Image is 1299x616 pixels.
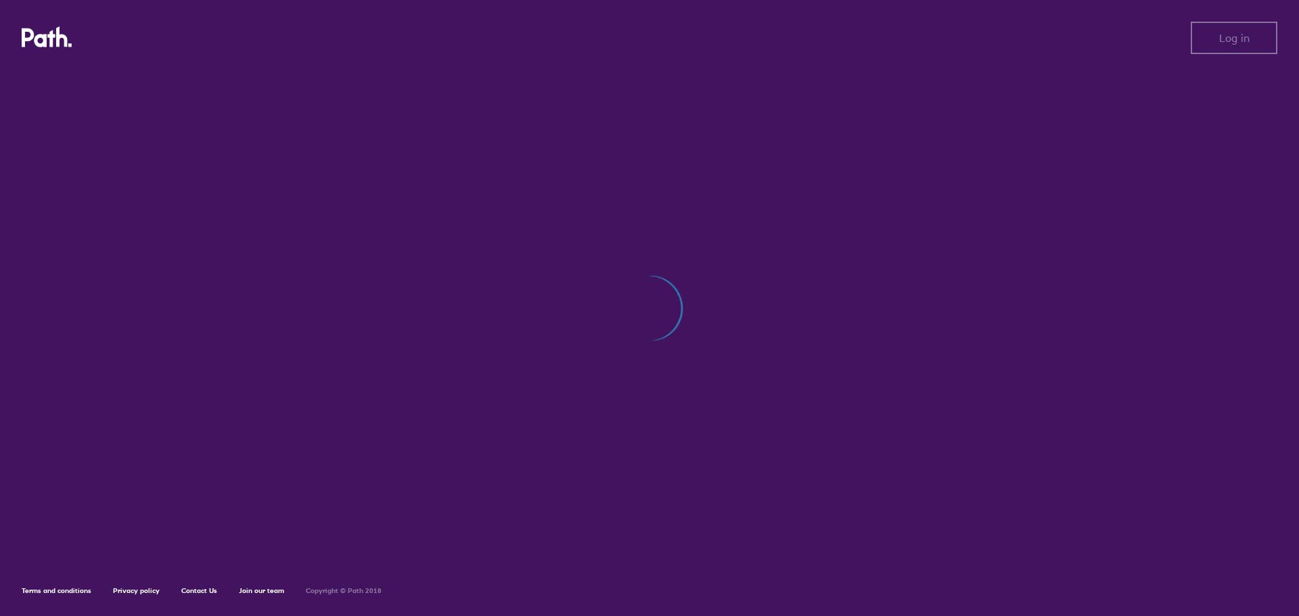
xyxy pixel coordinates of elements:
[22,586,91,595] a: Terms and conditions
[1219,32,1250,44] span: Log in
[239,586,284,595] a: Join our team
[306,587,382,595] h6: Copyright © Path 2018
[1191,22,1277,54] button: Log in
[113,586,160,595] a: Privacy policy
[181,586,217,595] a: Contact Us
